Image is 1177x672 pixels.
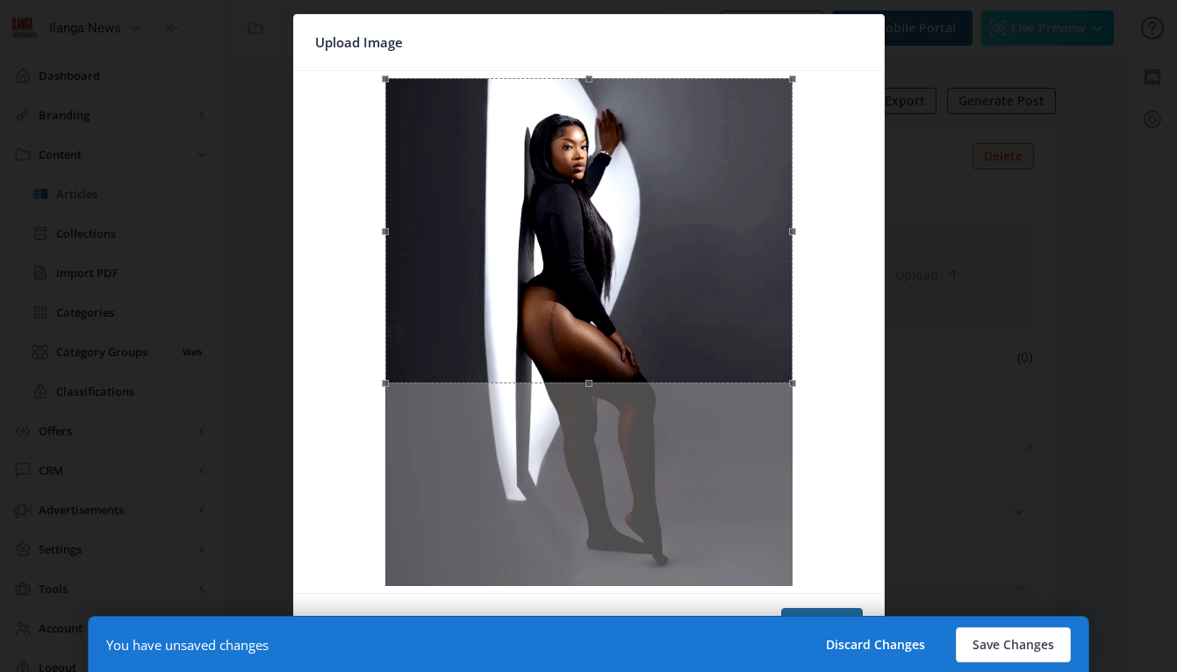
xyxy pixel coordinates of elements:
button: Cancel [315,608,388,643]
span: Upload Image [315,29,403,56]
button: Confirm [781,608,863,643]
div: You have unsaved changes [106,636,269,654]
button: Discard Changes [809,627,942,662]
button: Save Changes [956,627,1071,662]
